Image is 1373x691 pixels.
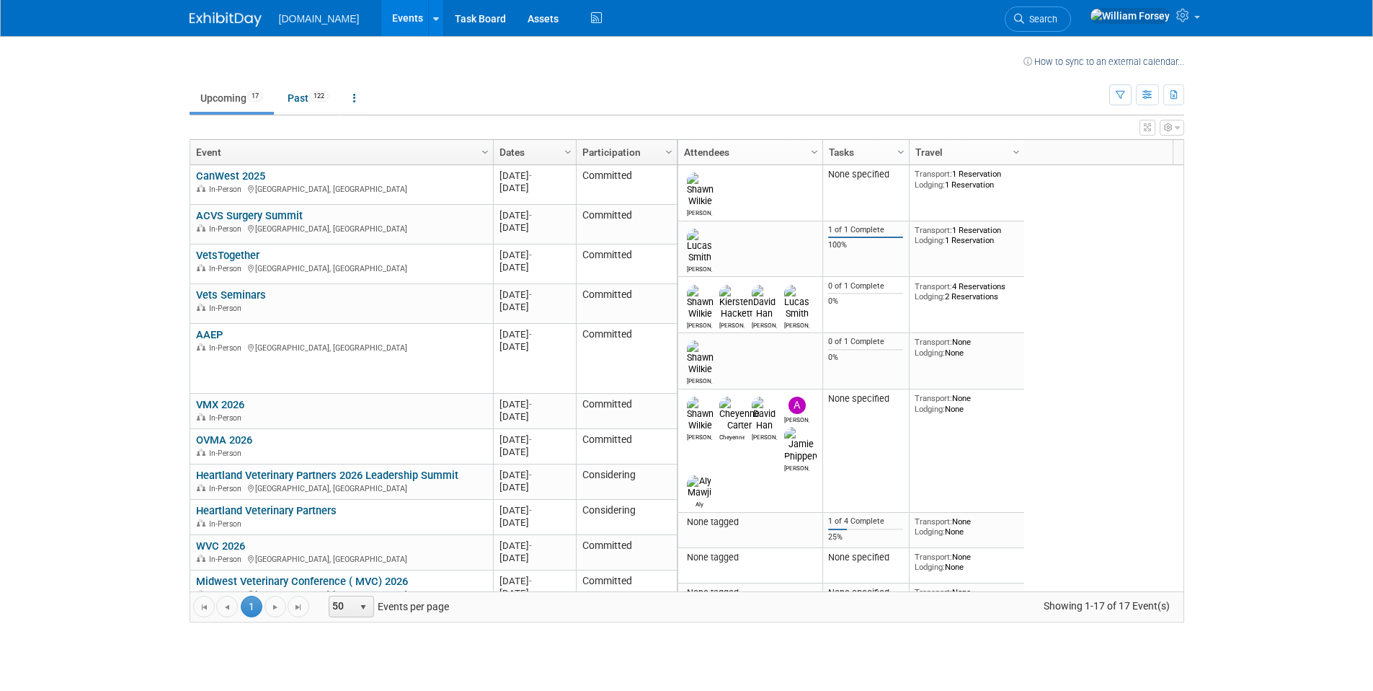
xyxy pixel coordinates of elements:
[196,575,408,588] a: Midwest Veterinary Conference ( MVC) 2026
[915,552,952,562] span: Transport:
[915,562,945,572] span: Lodging:
[197,449,205,456] img: In-Person Event
[357,602,369,613] span: select
[499,209,569,221] div: [DATE]
[196,249,259,262] a: VetsTogether
[221,602,233,613] span: Go to the previous page
[687,263,712,273] div: Lucas Smith
[828,240,903,250] div: 100%
[196,469,458,482] a: Heartland Veterinary Partners 2026 Leadership Summit
[915,393,952,403] span: Transport:
[196,182,486,195] div: [GEOGRAPHIC_DATA], [GEOGRAPHIC_DATA]
[209,413,246,423] span: In-Person
[828,516,903,527] div: 1 of 4 Complete
[196,482,486,494] div: [GEOGRAPHIC_DATA], [GEOGRAPHIC_DATA]
[687,397,714,431] img: Shawn Wilkie
[915,552,1018,573] div: None None
[915,169,952,179] span: Transport:
[241,596,262,617] span: 1
[197,264,205,271] img: In-Person Event
[499,504,569,516] div: [DATE]
[915,393,1018,414] div: None None
[828,393,903,405] div: None specified
[828,337,903,347] div: 0 of 1 Complete
[828,552,903,563] div: None specified
[687,207,712,216] div: Shawn Wilkie
[719,431,745,441] div: Cheyenne Carter
[190,84,274,112] a: Upcoming17
[687,229,712,263] img: Lucas Smith
[915,225,1018,246] div: 1 Reservation 1 Reservation
[196,553,486,565] div: [GEOGRAPHIC_DATA], [GEOGRAPHIC_DATA]
[576,465,677,500] td: Considering
[499,328,569,340] div: [DATE]
[915,291,945,302] span: Lodging:
[784,462,809,472] div: Jamie Phippen
[529,540,532,551] span: -
[499,481,569,493] div: [DATE]
[499,249,569,261] div: [DATE]
[687,475,712,498] img: Aly Mawji
[576,324,677,394] td: Committed
[209,484,246,493] span: In-Person
[752,285,777,320] img: David Han
[499,516,569,529] div: [DATE]
[499,446,569,458] div: [DATE]
[279,13,360,25] span: [DOMAIN_NAME]
[277,84,339,112] a: Past122
[1024,14,1057,25] span: Search
[499,469,569,481] div: [DATE]
[687,320,712,329] div: Shawn Wilkie
[196,398,244,411] a: VMX 2026
[576,205,677,245] td: Committed
[499,301,569,313] div: [DATE]
[915,180,945,190] span: Lodging:
[196,222,486,234] div: [GEOGRAPHIC_DATA], [GEOGRAPHIC_DATA]
[196,140,484,164] a: Event
[828,587,903,599] div: None specified
[270,602,281,613] span: Go to the next page
[209,264,246,273] span: In-Person
[895,146,907,158] span: Column Settings
[915,516,1018,537] div: None None
[499,340,569,353] div: [DATE]
[915,587,1018,608] div: None None
[828,296,903,307] div: 0%
[828,169,903,180] div: None specified
[529,329,532,340] span: -
[915,404,945,414] span: Lodging:
[687,498,712,508] div: Aly Mawji
[247,91,263,102] span: 17
[915,527,945,537] span: Lodging:
[529,470,532,480] span: -
[915,516,952,527] span: Transport:
[193,596,215,617] a: Go to the first page
[1090,8,1170,24] img: William Forsey
[499,261,569,273] div: [DATE]
[288,596,309,617] a: Go to the last page
[915,337,1018,358] div: None None
[529,576,532,586] span: -
[719,320,745,329] div: Kiersten Hackett
[196,328,223,341] a: AAEP
[915,337,952,347] span: Transport:
[784,320,809,329] div: Lucas Smith
[499,140,566,164] a: Dates
[784,427,817,462] img: Jamie Phippen
[576,571,677,606] td: Committed
[752,320,777,329] div: David Han
[499,289,569,301] div: [DATE]
[788,397,806,414] img: Andrew Muise
[1023,56,1184,67] a: How to sync to an external calendar...
[529,289,532,300] span: -
[216,596,238,617] a: Go to the previous page
[196,504,337,517] a: Heartland Veterinary Partners
[829,140,899,164] a: Tasks
[687,285,714,320] img: Shawn Wilkie
[499,398,569,410] div: [DATE]
[683,587,817,599] div: None tagged
[915,169,1018,190] div: 1 Reservation 1 Reservation
[576,165,677,205] td: Committed
[915,140,1015,164] a: Travel
[529,170,532,181] span: -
